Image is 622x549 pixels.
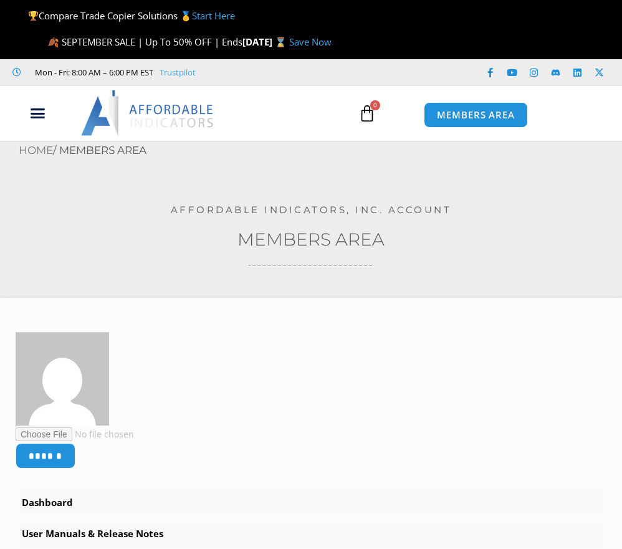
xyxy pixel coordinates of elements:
a: User Manuals & Release Notes [16,519,606,549]
div: Menu Toggle [7,102,69,125]
a: 0 [340,95,395,131]
span: 0 [370,100,380,110]
img: 14318a381deb226b91857e12667393a9d82cf0648dda085206fa909c4052d671 [16,332,109,426]
a: Affordable Indicators, Inc. Account [171,204,452,216]
nav: Breadcrumb [19,141,622,161]
a: Start Here [192,9,235,22]
strong: [DATE] ⌛ [242,36,289,48]
a: Dashboard [16,488,606,518]
a: Home [19,144,53,156]
span: Mon - Fri: 8:00 AM – 6:00 PM EST [32,65,153,80]
span: Compare Trade Copier Solutions 🥇 [28,9,235,22]
span: MEMBERS AREA [437,110,515,120]
span: 🍂 SEPTEMBER SALE | Up To 50% OFF | Ends [47,36,242,48]
a: Members Area [237,229,385,250]
a: Save Now [289,36,332,48]
img: LogoAI | Affordable Indicators – NinjaTrader [81,90,215,135]
a: Trustpilot [160,65,196,80]
img: 🏆 [29,11,38,21]
a: MEMBERS AREA [424,102,528,128]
